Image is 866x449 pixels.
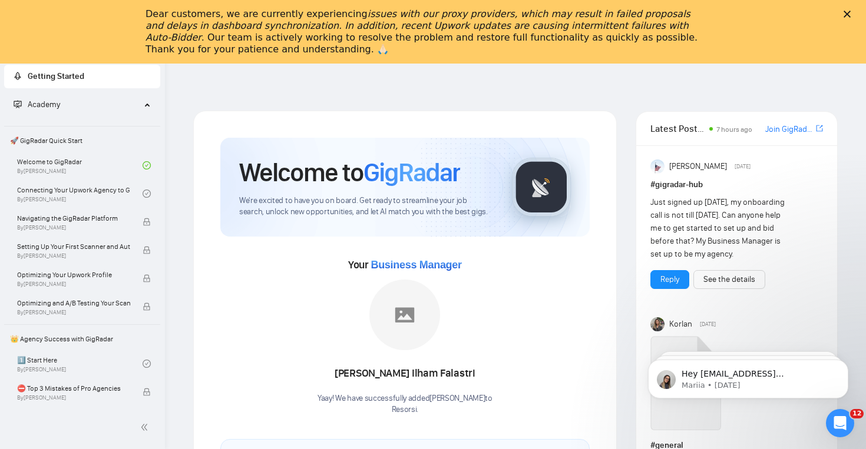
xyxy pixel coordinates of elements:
[143,274,151,282] span: lock
[239,195,493,218] span: We're excited to have you on board. Get ready to streamline your job search, unlock new opportuni...
[17,212,130,224] span: Navigating the GigRadar Platform
[660,273,679,286] a: Reply
[17,394,130,401] span: By [PERSON_NAME]
[669,160,727,173] span: [PERSON_NAME]
[143,218,151,226] span: lock
[850,409,864,418] span: 12
[703,273,755,286] a: See the details
[17,269,130,281] span: Optimizing Your Upwork Profile
[14,72,22,80] span: rocket
[816,123,823,134] a: export
[630,335,866,417] iframe: Intercom notifications message
[14,99,60,109] span: Academy
[17,241,130,252] span: Setting Up Your First Scanner and Auto-Bidder
[143,161,151,169] span: check-circle
[28,99,60,109] span: Academy
[369,280,440,350] img: placeholder.png
[5,129,159,152] span: 🚀 GigRadar Quick Start
[143,189,151,198] span: check-circle
[669,318,692,331] span: Korlan
[143,302,151,311] span: lock
[140,421,152,433] span: double-left
[5,327,159,351] span: 👑 Agency Success with GigRadar
[348,258,462,271] span: Your
[17,281,130,288] span: By [PERSON_NAME]
[17,224,130,231] span: By [PERSON_NAME]
[650,121,706,136] span: Latest Posts from the GigRadar Community
[650,196,789,261] div: Just signed up [DATE], my onboarding call is not till [DATE]. Can anyone help me to get started t...
[512,158,571,217] img: gigradar-logo.png
[650,159,665,174] img: Anisuzzaman Khan
[318,393,493,415] div: Yaay! We have successfully added [PERSON_NAME] to
[371,259,461,271] span: Business Manager
[17,252,130,260] span: By [PERSON_NAME]
[146,8,690,43] i: issues with our proxy providers, which may result in failed proposals and delays in dashboard syn...
[716,125,752,134] span: 7 hours ago
[765,123,814,136] a: Join GigRadar Slack Community
[14,100,22,108] span: fund-projection-screen
[28,71,84,81] span: Getting Started
[146,8,702,55] div: Dear customers, we are currently experiencing . Our team is actively working to resolve the probl...
[318,364,493,384] div: [PERSON_NAME] Ilham Falastri
[17,309,130,316] span: By [PERSON_NAME]
[17,297,130,309] span: Optimizing and A/B Testing Your Scanner for Better Results
[693,270,765,289] button: See the details
[17,181,143,207] a: Connecting Your Upwork Agency to GigRadarBy[PERSON_NAME]
[816,124,823,133] span: export
[735,161,751,172] span: [DATE]
[143,388,151,396] span: lock
[17,383,130,394] span: ⛔ Top 3 Mistakes of Pro Agencies
[826,409,854,437] iframe: Intercom live chat
[363,157,460,188] span: GigRadar
[700,319,716,330] span: [DATE]
[239,157,460,188] h1: Welcome to
[650,270,689,289] button: Reply
[143,360,151,368] span: check-circle
[650,178,823,191] h1: # gigradar-hub
[318,404,493,415] p: Resorsi .
[143,246,151,254] span: lock
[17,351,143,377] a: 1️⃣ Start HereBy[PERSON_NAME]
[17,152,143,178] a: Welcome to GigRadarBy[PERSON_NAME]
[844,11,855,18] div: Close
[650,317,665,331] img: Korlan
[4,65,160,88] li: Getting Started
